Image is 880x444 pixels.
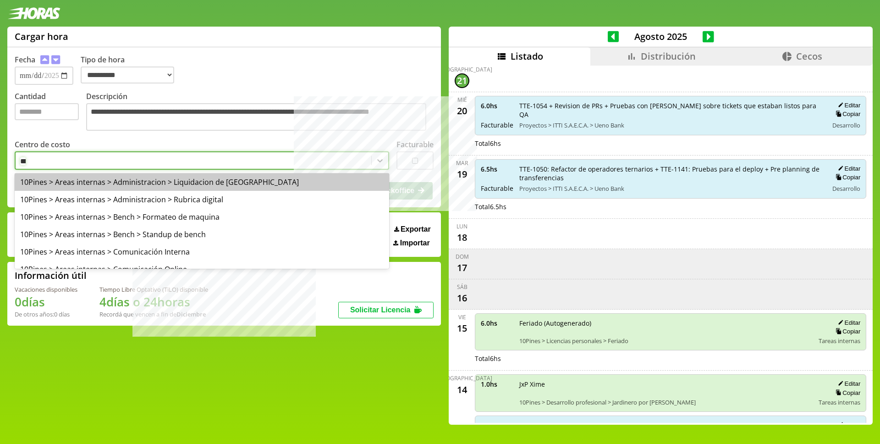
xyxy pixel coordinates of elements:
div: sáb [457,283,467,291]
div: [DEMOGRAPHIC_DATA] [432,374,492,382]
div: 18 [455,230,469,245]
span: 1.0 hs [481,380,513,388]
label: Centro de costo [15,139,70,150]
div: dom [456,253,469,261]
div: lun [456,222,467,230]
button: Editar [835,319,860,327]
button: Editar [835,421,860,429]
div: mié [457,96,467,104]
span: 10Pines > Licencias personales > Feriado [519,337,812,345]
div: [DEMOGRAPHIC_DATA] [432,66,492,73]
div: 20 [455,104,469,118]
textarea: Descripción [86,103,426,131]
span: TTE-1050: Refactor de operadores ternarios + TTE-1141: Pruebas para el deploy + Pre planning de t... [519,165,822,182]
span: JxP Xime [519,380,812,388]
div: 16 [455,291,469,305]
span: TTE-1054 + Revision de PRs + Pruebas con [PERSON_NAME] sobre tickets que estaban listos para QA [519,101,822,119]
span: 6.0 hs [481,319,513,327]
div: Vacaciones disponibles [15,285,77,294]
span: Desarrollo [832,184,860,193]
button: Copiar [833,110,860,118]
div: 15 [455,321,469,336]
div: vie [458,313,466,321]
span: Solicitar Licencia [350,306,411,314]
span: Agosto 2025 [619,30,703,43]
button: Copiar [833,327,860,335]
div: Total 6.5 hs [475,202,866,211]
div: 10Pines > Areas internas > Administracion > Rubrica digital [15,191,389,208]
label: Tipo de hora [81,55,181,85]
div: 10Pines > Areas internas > Comunicación Online [15,261,389,278]
span: 10Pines > Desarrollo profesional > Jardinero por [PERSON_NAME] [519,398,812,406]
div: 10Pines > Areas internas > Comunicación Interna [15,243,389,261]
span: TTE-959: Pruebas para la actualizacion de flutter + Revision de PRs [PERSON_NAME] [520,421,822,430]
span: 6.0 hs [481,101,513,110]
div: 10Pines > Areas internas > Administracion > Liquidacion de [GEOGRAPHIC_DATA] [15,173,389,191]
div: 17 [455,261,469,275]
h1: Cargar hora [15,30,68,43]
label: Facturable [396,139,434,150]
span: 4.5 hs [481,421,513,430]
span: Tareas internas [819,398,860,406]
span: Desarrollo [832,121,860,129]
label: Fecha [15,55,35,65]
div: Recordá que vencen a fin de [99,310,208,318]
h2: Información útil [15,269,87,282]
select: Tipo de hora [81,67,174,83]
span: Tareas internas [819,337,860,345]
button: Copiar [833,173,860,181]
span: Cecos [796,50,822,62]
label: Descripción [86,91,434,133]
h1: 4 días o 24 horas [99,294,208,310]
span: Exportar [401,225,431,233]
div: 10Pines > Areas internas > Bench > Standup de bench [15,226,389,243]
b: Diciembre [176,310,206,318]
div: scrollable content [449,66,873,423]
div: Total 6 hs [475,139,866,148]
span: Distribución [641,50,696,62]
span: Importar [400,239,430,247]
div: mar [456,159,468,167]
div: 10Pines > Areas internas > Bench > Formateo de maquina [15,208,389,226]
button: Editar [835,101,860,109]
img: logotipo [7,7,60,19]
span: Facturable [481,121,513,129]
div: Tiempo Libre Optativo (TiLO) disponible [99,285,208,294]
button: Editar [835,165,860,172]
span: Facturable [481,184,513,193]
div: De otros años: 0 días [15,310,77,318]
span: Proyectos > ITTI S.A.E.C.A. > Ueno Bank [519,121,822,129]
h1: 0 días [15,294,77,310]
div: 19 [455,167,469,182]
button: Editar [835,380,860,388]
span: Proyectos > ITTI S.A.E.C.A. > Ueno Bank [519,184,822,193]
span: Listado [511,50,543,62]
button: Exportar [391,225,434,234]
input: Cantidad [15,103,79,120]
span: 6.5 hs [481,165,513,173]
label: Cantidad [15,91,86,133]
button: Solicitar Licencia [338,302,434,318]
div: Total 6 hs [475,354,866,363]
button: Copiar [833,389,860,397]
div: 21 [455,73,469,88]
span: Feriado (Autogenerado) [519,319,812,327]
div: 14 [455,382,469,397]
